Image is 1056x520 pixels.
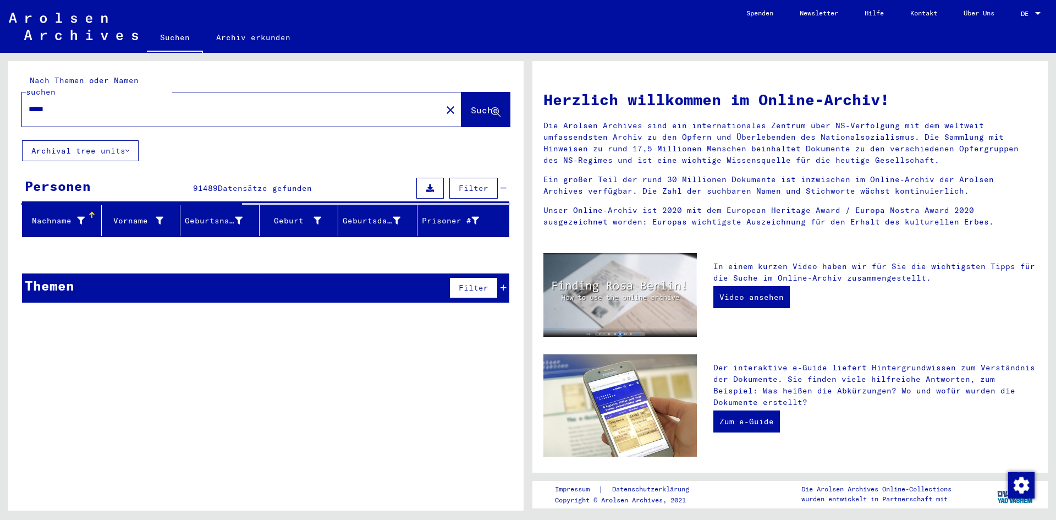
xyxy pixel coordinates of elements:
a: Suchen [147,24,203,53]
a: Zum e-Guide [713,410,780,433]
div: Themen [25,276,74,295]
div: Prisoner # [422,215,480,227]
a: Video ansehen [713,286,790,308]
mat-header-cell: Geburt‏ [260,205,339,236]
mat-label: Nach Themen oder Namen suchen [26,75,139,97]
img: video.jpg [543,253,697,337]
mat-header-cell: Vorname [102,205,181,236]
div: Prisoner # [422,212,496,229]
div: Nachname [27,215,85,227]
p: In einem kurzen Video haben wir für Sie die wichtigsten Tipps für die Suche im Online-Archiv zusa... [713,261,1037,284]
mat-header-cell: Geburtsname [180,205,260,236]
img: Zustimmung ändern [1008,472,1035,499]
img: Arolsen_neg.svg [9,13,138,40]
img: yv_logo.png [995,480,1036,508]
div: Zustimmung ändern [1008,472,1034,498]
div: | [555,484,702,495]
mat-header-cell: Nachname [23,205,102,236]
p: Unser Online-Archiv ist 2020 mit dem European Heritage Award / Europa Nostra Award 2020 ausgezeic... [543,205,1037,228]
span: DE [1021,10,1033,18]
div: Geburtsdatum [343,215,400,227]
button: Clear [439,98,461,121]
img: eguide.jpg [543,354,697,457]
mat-header-cell: Prisoner # [417,205,509,236]
div: Geburtsname [185,212,259,229]
p: wurden entwickelt in Partnerschaft mit [801,494,952,504]
p: Ein großer Teil der rund 30 Millionen Dokumente ist inzwischen im Online-Archiv der Arolsen Archi... [543,174,1037,197]
button: Suche [461,92,510,127]
span: Filter [459,283,488,293]
span: 91489 [193,183,218,193]
div: Geburtsdatum [343,212,417,229]
a: Archiv erkunden [203,24,304,51]
span: Datensätze gefunden [218,183,312,193]
p: Die Arolsen Archives sind ein internationales Zentrum über NS-Verfolgung mit dem weltweit umfasse... [543,120,1037,166]
div: Vorname [106,212,180,229]
div: Geburt‏ [264,212,338,229]
div: Nachname [27,212,101,229]
p: Der interaktive e-Guide liefert Hintergrundwissen zum Verständnis der Dokumente. Sie finden viele... [713,362,1037,408]
div: Geburtsname [185,215,243,227]
div: Vorname [106,215,164,227]
mat-icon: close [444,103,457,117]
p: Copyright © Arolsen Archives, 2021 [555,495,702,505]
button: Filter [449,178,498,199]
div: Personen [25,176,91,196]
p: Die Arolsen Archives Online-Collections [801,484,952,494]
h1: Herzlich willkommen im Online-Archiv! [543,88,1037,111]
a: Impressum [555,484,598,495]
button: Archival tree units [22,140,139,161]
div: Geburt‏ [264,215,322,227]
a: Datenschutzerklärung [603,484,702,495]
mat-header-cell: Geburtsdatum [338,205,417,236]
span: Filter [459,183,488,193]
button: Filter [449,277,498,298]
span: Suche [471,105,498,116]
